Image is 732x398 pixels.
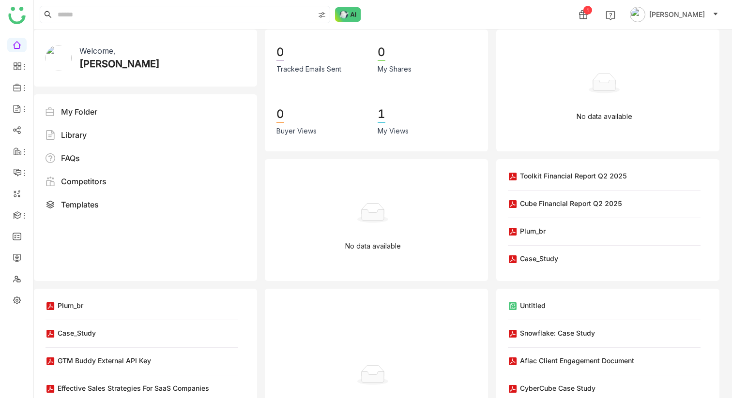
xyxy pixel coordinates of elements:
div: Effective Sales Strategies for SaaS Companies [58,383,209,393]
div: CyberCube Case Study [520,383,595,393]
div: Snowflake: Case Study [520,328,595,338]
div: Case_Study [58,328,96,338]
button: [PERSON_NAME] [628,7,720,22]
img: help.svg [606,11,615,20]
div: GTM buddy External API Key [58,355,151,366]
div: My Folder [61,106,97,118]
div: My Shares [378,64,412,74]
div: Library [61,129,87,141]
div: Untitled [520,300,546,310]
img: logo [8,7,26,24]
p: No data available [345,241,401,251]
div: 0 [276,44,284,61]
div: FAQs [61,152,80,164]
div: 1 [583,6,592,15]
div: Competitors [61,176,107,187]
div: Case_Study [520,253,558,264]
div: 0 [276,106,284,123]
div: 1 [378,106,385,123]
div: Aflac Client Engagement Document [520,355,634,366]
div: [PERSON_NAME] [79,57,160,71]
span: [PERSON_NAME] [649,9,705,20]
img: ask-buddy-normal.svg [335,7,361,22]
div: Templates [61,199,99,210]
div: Buyer Views [276,126,317,136]
div: Welcome, [79,45,115,57]
img: 61307121755ca5673e314e4d [46,45,72,71]
div: Cube Financial Report Q2 2025 [520,198,622,208]
img: search-type.svg [318,11,326,19]
div: Toolkit Financial Report Q2 2025 [520,171,627,181]
p: No data available [577,111,632,122]
div: My Views [378,126,409,136]
div: Tracked Emails Sent [276,64,341,74]
div: plum_br [520,226,546,236]
div: plum_br [58,300,83,310]
div: 0 [378,44,385,61]
img: avatar [630,7,645,22]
